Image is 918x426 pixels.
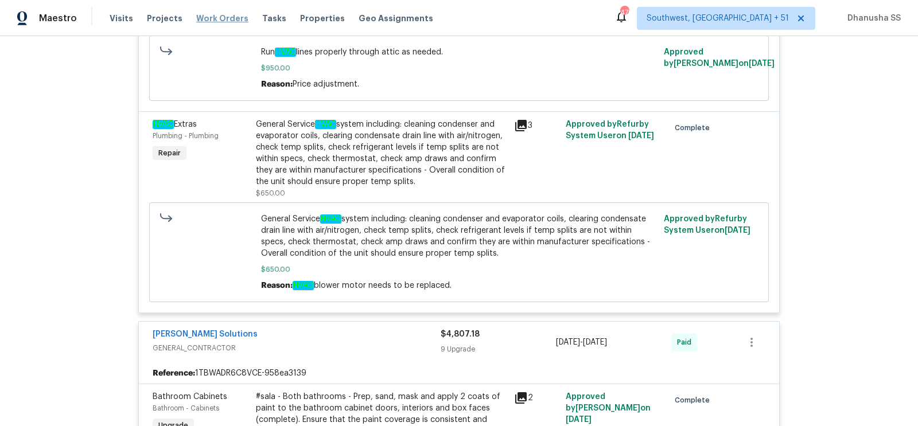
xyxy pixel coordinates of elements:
span: $4,807.18 [441,330,480,338]
span: Approved by [PERSON_NAME] on [664,48,775,68]
span: $650.00 [256,190,285,197]
span: Repair [154,147,185,159]
span: Reason: [261,80,293,88]
span: Southwest, [GEOGRAPHIC_DATA] + 51 [647,13,789,24]
span: Price adjustment. [293,80,359,88]
span: Paid [677,337,696,348]
span: $950.00 [261,62,658,74]
span: Properties [300,13,345,24]
div: 3 [514,119,559,132]
span: Work Orders [196,13,248,24]
a: [PERSON_NAME] Solutions [153,330,258,338]
span: [DATE] [725,226,750,235]
span: Dhanusha SS [843,13,901,24]
span: General Service system including: cleaning condenser and evaporator coils, clearing condensate dr... [261,213,658,259]
span: [DATE] [583,338,607,346]
span: Bathroom Cabinets [153,393,227,401]
em: HVAC [153,120,174,129]
span: GENERAL_CONTRACTOR [153,342,441,354]
span: [DATE] [749,60,775,68]
em: HVAC [293,281,314,290]
span: Maestro [39,13,77,24]
div: 2 [514,391,559,405]
span: Tasks [262,14,286,22]
b: Reference: [153,368,195,379]
span: Bathroom - Cabinets [153,405,219,412]
span: [DATE] [556,338,580,346]
span: Complete [675,394,714,406]
span: Plumbing - Plumbing [153,132,219,139]
span: Approved by Refurby System User on [664,215,750,235]
span: $650.00 [261,264,658,275]
div: 479 [620,7,628,18]
span: - [556,337,607,348]
span: blower motor needs to be replaced. [293,281,452,290]
em: HVAC [320,214,341,224]
span: Complete [675,122,714,134]
span: Extras [153,120,197,129]
em: HVAC [315,120,336,129]
div: 9 Upgrade [441,343,556,355]
div: General Service system including: cleaning condenser and evaporator coils, clearing condensate dr... [256,119,507,187]
span: Approved by Refurby System User on [566,120,654,140]
span: Geo Assignments [359,13,433,24]
span: Projects [147,13,182,24]
span: Approved by [PERSON_NAME] on [566,393,651,424]
span: [DATE] [628,132,654,140]
em: HVAC [275,48,296,57]
div: 1TBWADR6C8VCE-958ea3139 [139,363,779,384]
span: Visits [110,13,133,24]
span: [DATE] [566,416,592,424]
span: Run lines properly through attic as needed. [261,46,658,58]
span: Reason: [261,282,293,290]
